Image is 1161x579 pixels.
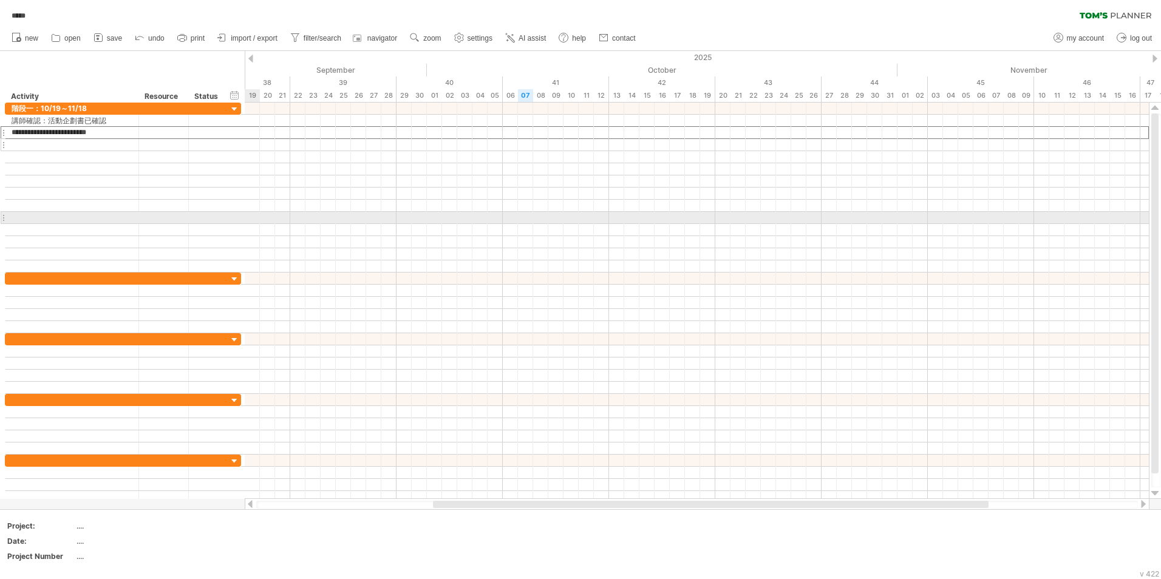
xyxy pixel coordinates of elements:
div: Resource [145,90,182,103]
div: Friday, 7 November 2025 [989,89,1004,102]
div: Thursday, 2 October 2025 [442,89,457,102]
div: Thursday, 9 October 2025 [548,89,563,102]
div: Saturday, 27 September 2025 [366,89,381,102]
div: Friday, 17 October 2025 [670,89,685,102]
div: Friday, 24 October 2025 [776,89,791,102]
a: import / export [214,30,281,46]
div: Saturday, 4 October 2025 [472,89,488,102]
a: navigator [351,30,401,46]
span: my account [1067,34,1104,42]
div: Tuesday, 21 October 2025 [730,89,746,102]
div: Tuesday, 4 November 2025 [943,89,958,102]
span: open [64,34,81,42]
div: Saturday, 15 November 2025 [1110,89,1125,102]
div: Wednesday, 8 October 2025 [533,89,548,102]
div: Wednesday, 24 September 2025 [321,89,336,102]
div: Project: [7,521,74,531]
div: Sunday, 21 September 2025 [275,89,290,102]
div: Sunday, 16 November 2025 [1125,89,1140,102]
div: Tuesday, 30 September 2025 [412,89,427,102]
div: Monday, 10 November 2025 [1034,89,1049,102]
a: help [556,30,590,46]
div: Friday, 26 September 2025 [351,89,366,102]
span: new [25,34,38,42]
span: undo [148,34,165,42]
a: print [174,30,208,46]
div: .... [77,521,179,531]
div: v 422 [1140,569,1159,578]
div: Thursday, 25 September 2025 [336,89,351,102]
span: print [191,34,205,42]
div: Thursday, 23 October 2025 [761,89,776,102]
div: Sunday, 2 November 2025 [913,89,928,102]
div: 44 [822,76,928,89]
div: Sunday, 9 November 2025 [1019,89,1034,102]
div: Wednesday, 1 October 2025 [427,89,442,102]
div: Monday, 22 September 2025 [290,89,305,102]
a: zoom [407,30,444,46]
div: .... [77,536,179,546]
div: 39 [290,76,397,89]
div: 階段一：10/19～11/18 [12,103,132,114]
div: Monday, 6 October 2025 [503,89,518,102]
div: 43 [715,76,822,89]
a: save [90,30,126,46]
span: AI assist [519,34,546,42]
div: Thursday, 13 November 2025 [1080,89,1095,102]
a: AI assist [502,30,550,46]
div: Tuesday, 11 November 2025 [1049,89,1064,102]
div: Wednesday, 5 November 2025 [958,89,973,102]
div: Thursday, 16 October 2025 [655,89,670,102]
div: Status [194,90,221,103]
div: Saturday, 8 November 2025 [1004,89,1019,102]
a: filter/search [287,30,345,46]
div: Thursday, 30 October 2025 [867,89,882,102]
a: new [9,30,42,46]
a: undo [132,30,168,46]
div: Project Number [7,551,74,561]
div: Activity [11,90,132,103]
div: Wednesday, 29 October 2025 [852,89,867,102]
span: settings [468,34,492,42]
div: Sunday, 26 October 2025 [806,89,822,102]
div: Sunday, 5 October 2025 [488,89,503,102]
div: Saturday, 20 September 2025 [260,89,275,102]
div: 42 [609,76,715,89]
span: import / export [231,34,277,42]
span: navigator [367,34,397,42]
span: contact [612,34,636,42]
div: Friday, 31 October 2025 [882,89,897,102]
div: 46 [1034,76,1140,89]
span: log out [1130,34,1152,42]
div: Friday, 14 November 2025 [1095,89,1110,102]
div: Tuesday, 23 September 2025 [305,89,321,102]
div: Thursday, 6 November 2025 [973,89,989,102]
div: Monday, 3 November 2025 [928,89,943,102]
div: Sunday, 12 October 2025 [594,89,609,102]
div: Wednesday, 22 October 2025 [746,89,761,102]
div: Sunday, 28 September 2025 [381,89,397,102]
div: 41 [503,76,609,89]
div: Monday, 17 November 2025 [1140,89,1156,102]
span: save [107,34,122,42]
a: log out [1114,30,1156,46]
span: filter/search [304,34,341,42]
div: Wednesday, 15 October 2025 [639,89,655,102]
div: 講師確認：活動企劃書已確認 [12,115,132,126]
a: my account [1050,30,1108,46]
div: Date: [7,536,74,546]
div: Monday, 13 October 2025 [609,89,624,102]
div: Friday, 3 October 2025 [457,89,472,102]
a: open [48,30,84,46]
div: Monday, 20 October 2025 [715,89,730,102]
div: .... [77,551,179,561]
div: Monday, 29 September 2025 [397,89,412,102]
a: settings [451,30,496,46]
div: Monday, 27 October 2025 [822,89,837,102]
div: Friday, 10 October 2025 [563,89,579,102]
div: Tuesday, 14 October 2025 [624,89,639,102]
div: Saturday, 25 October 2025 [791,89,806,102]
div: Saturday, 11 October 2025 [579,89,594,102]
div: Saturday, 1 November 2025 [897,89,913,102]
div: Sunday, 19 October 2025 [700,89,715,102]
